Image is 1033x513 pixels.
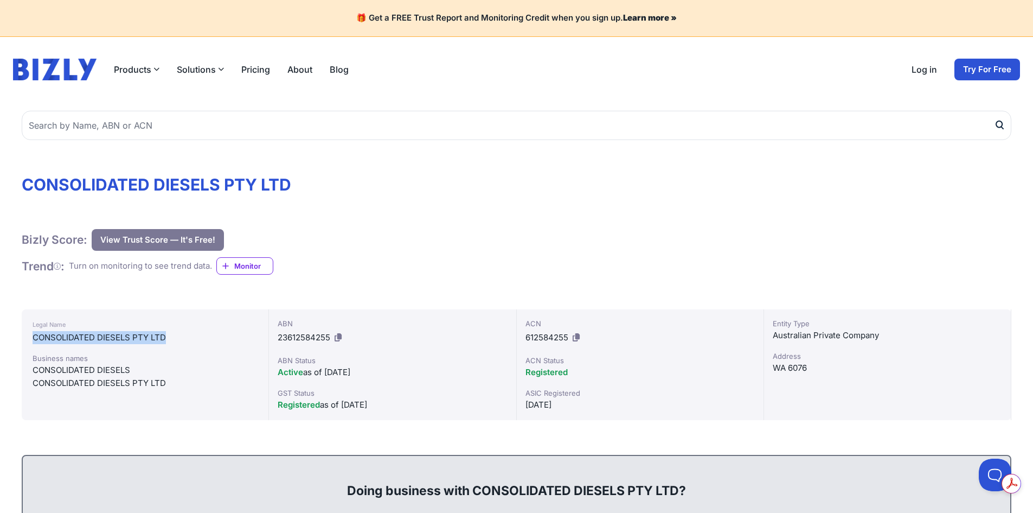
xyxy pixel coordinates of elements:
div: WA 6076 [773,362,1002,375]
button: View Trust Score — It's Free! [92,229,224,251]
span: Registered [525,367,568,377]
h1: Bizly Score: [22,232,87,247]
iframe: Toggle Customer Support [979,459,1011,491]
a: Blog [330,63,349,76]
input: Search by Name, ABN or ACN [22,111,1011,140]
a: Log in [912,63,937,76]
div: Entity Type [773,318,1002,329]
div: ACN [525,318,755,329]
div: as of [DATE] [278,398,507,411]
a: Pricing [241,63,270,76]
div: Business names [33,353,258,364]
span: 612584255 [525,332,568,343]
span: 23612584255 [278,332,330,343]
div: Address [773,351,1002,362]
div: Turn on monitoring to see trend data. [69,260,212,273]
div: Legal Name [33,318,258,331]
h4: 🎁 Get a FREE Trust Report and Monitoring Credit when you sign up. [13,13,1020,23]
div: ASIC Registered [525,388,755,398]
div: CONSOLIDATED DIESELS PTY LTD [33,331,258,344]
h1: CONSOLIDATED DIESELS PTY LTD [22,175,1011,194]
a: Monitor [216,257,273,275]
div: as of [DATE] [278,366,507,379]
a: Learn more » [623,12,677,23]
div: [DATE] [525,398,755,411]
div: ABN [278,318,507,329]
span: Monitor [234,261,273,271]
div: CONSOLIDATED DIESELS PTY LTD [33,377,258,390]
div: Doing business with CONSOLIDATED DIESELS PTY LTD? [34,465,999,499]
span: Registered [278,400,320,410]
div: ACN Status [525,355,755,366]
span: Active [278,367,303,377]
div: CONSOLIDATED DIESELS [33,364,258,377]
h1: Trend : [22,259,65,274]
button: Products [114,63,159,76]
div: GST Status [278,388,507,398]
div: Australian Private Company [773,329,1002,342]
div: ABN Status [278,355,507,366]
a: About [287,63,312,76]
button: Solutions [177,63,224,76]
a: Try For Free [954,59,1020,80]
